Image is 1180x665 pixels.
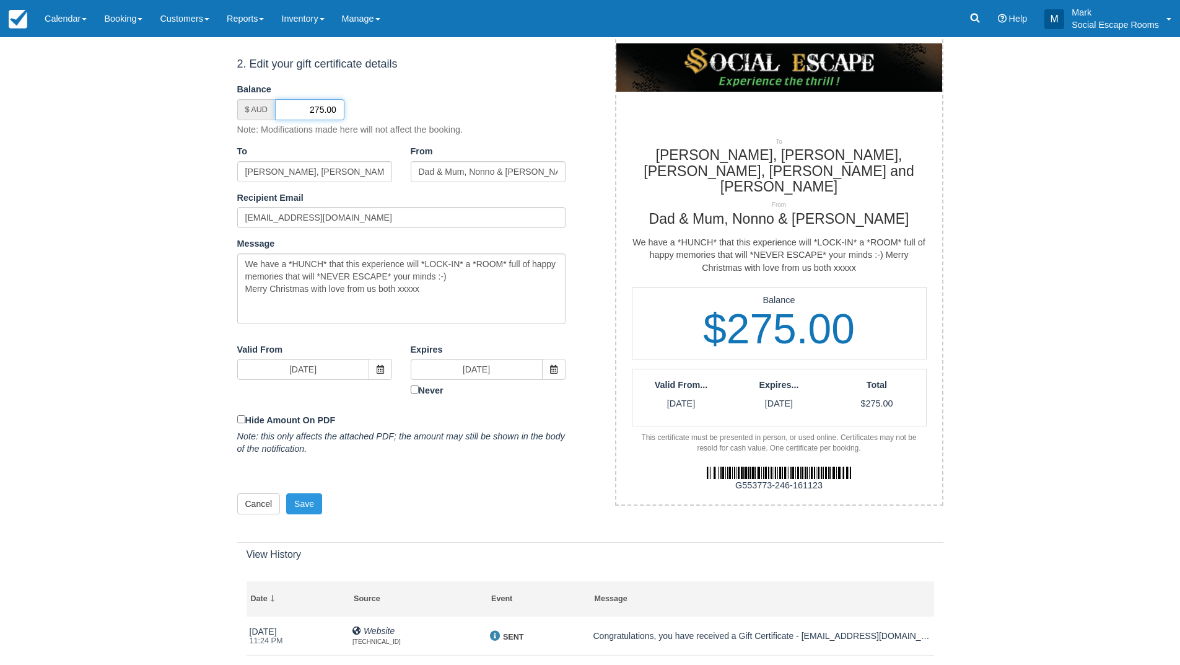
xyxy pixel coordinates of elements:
input: Email [237,207,566,228]
strong: Expires... [759,380,798,390]
p: $275.00 [828,397,925,410]
p: From [607,201,951,209]
em: 2023-11-16 23:24:43+1100 [250,636,347,645]
div: Source [354,594,483,604]
td: Website120.17.15.206 [349,617,487,656]
input: Name [411,161,566,182]
em: Note: this only affects the attached PDF; the amount may still be shown in the body of the notifi... [237,431,566,454]
p: Social Escape Rooms [1072,19,1159,31]
p: [DATE] [730,397,828,410]
div: Message [595,594,930,604]
div: Date [251,594,346,604]
span: Help [1009,14,1028,24]
label: Recipient Email [237,192,304,205]
strong: SENT [503,633,524,641]
label: From [411,145,442,158]
h1: $275.00 [632,306,926,352]
h2: [PERSON_NAME], [PERSON_NAME], [PERSON_NAME], [PERSON_NAME] and [PERSON_NAME] [607,148,951,195]
h2: Dad & Mum, Nonno & [PERSON_NAME] [607,211,951,227]
td: Congratulations, you have received a Gift Certificate - jfaithp@hotmail.com, socialescaperooms@gm... [590,617,934,656]
p: [DATE] [632,397,730,410]
td: SENT [487,617,590,656]
label: Never [411,383,566,397]
label: Expires [411,343,443,356]
img: L10-1 [616,43,942,92]
strong: Total [867,380,887,390]
td: 16/11/2023 11:24 PM [247,617,350,656]
textarea: We have a *HUNCH* that this experience will *LOCK-IN* a *ROOM* full of happy memories that will *... [237,253,566,324]
input: Hide Amount On PDF [237,415,245,423]
label: Valid From [237,343,283,356]
label: Message [237,237,275,250]
div: We have a *HUNCH* that this experience will *LOCK-IN* a *ROOM* full of happy memories that will *... [616,227,942,287]
strong: Valid From... [655,380,708,390]
span: [TECHNICAL_ID] [352,638,401,645]
label: Balance [237,83,271,96]
div: G553773-246-161123 [607,479,951,492]
div: This certificate must be presented in person, or used online. Certificates may not be resold for ... [632,433,927,454]
i: Website [364,626,395,636]
input: 0.00 [275,99,344,120]
div: M [1044,9,1064,29]
i: Help [998,14,1007,23]
p: To [607,138,951,146]
input: Never [411,385,419,394]
a: View History [247,549,302,560]
input: Name [237,161,392,182]
img: checkfront-main-nav-mini-logo.png [9,10,27,29]
a: Cancel [237,493,281,514]
div: Event [491,594,586,604]
label: Hide Amount On PDF [237,413,566,427]
button: Save [286,493,322,514]
h4: 2. Edit your gift certificate details [237,58,566,71]
label: To [237,145,268,158]
small: $ AUD [245,105,268,114]
p: Mark [1072,6,1159,19]
p: Balance [632,294,926,307]
p: Note: Modifications made here will not affect the booking. [237,123,463,136]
